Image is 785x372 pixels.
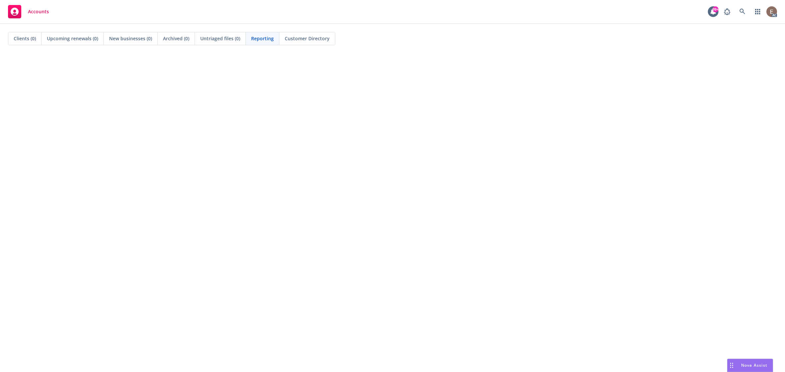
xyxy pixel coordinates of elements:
[251,35,274,42] span: Reporting
[109,35,152,42] span: New businesses (0)
[727,359,773,372] button: Nova Assist
[766,6,777,17] img: photo
[285,35,330,42] span: Customer Directory
[720,5,734,18] a: Report a Bug
[741,362,767,368] span: Nova Assist
[163,35,189,42] span: Archived (0)
[200,35,240,42] span: Untriaged files (0)
[5,2,52,21] a: Accounts
[28,9,49,14] span: Accounts
[7,60,778,365] iframe: Hex Dashboard 1
[47,35,98,42] span: Upcoming renewals (0)
[751,5,764,18] a: Switch app
[712,6,718,12] div: 99+
[14,35,36,42] span: Clients (0)
[736,5,749,18] a: Search
[727,359,736,372] div: Drag to move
